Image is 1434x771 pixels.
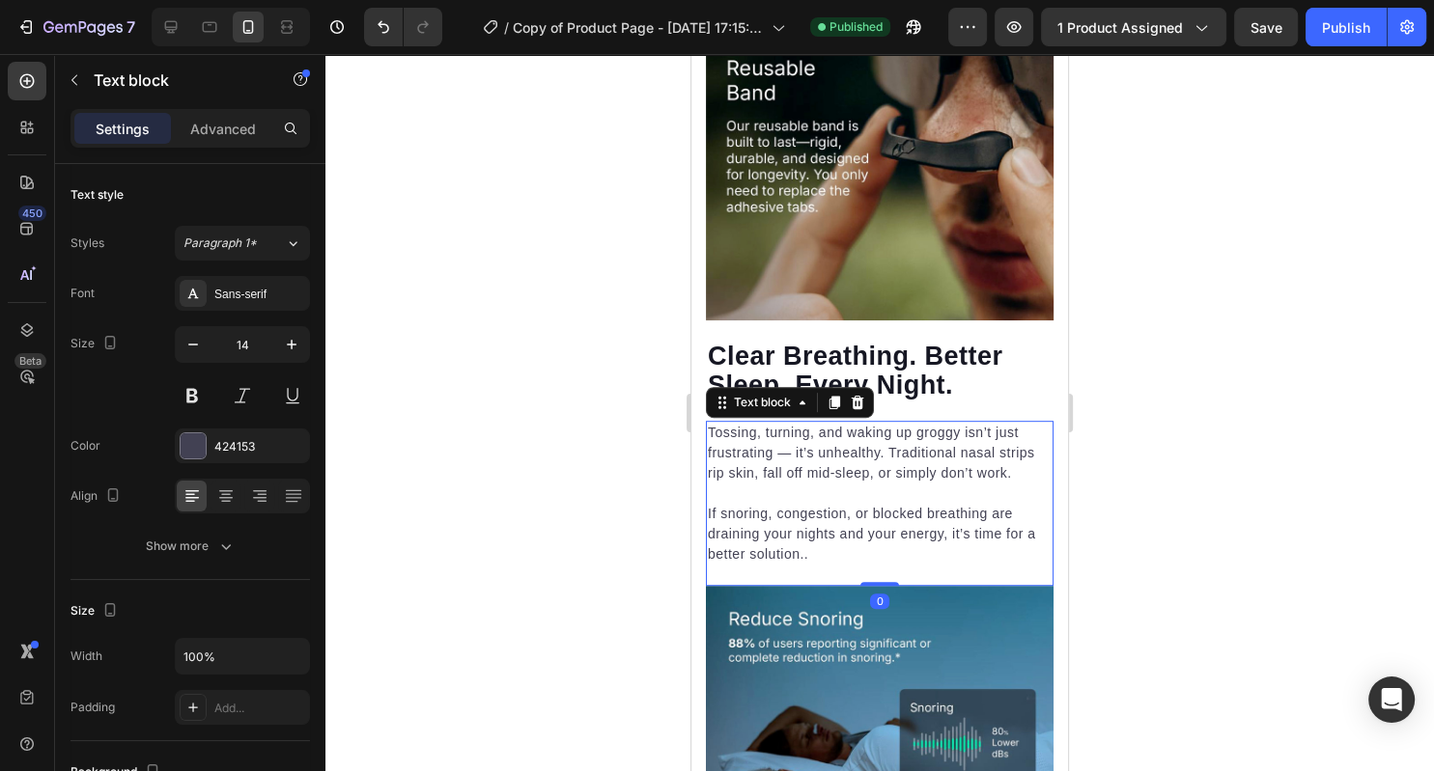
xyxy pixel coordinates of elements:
div: Font [70,285,95,302]
div: Open Intercom Messenger [1368,676,1415,723]
button: Show more [70,529,310,564]
span: Copy of Product Page - [DATE] 17:15:04 [513,17,764,38]
div: Show more [146,537,236,556]
span: Save [1251,19,1282,36]
button: Publish [1306,8,1387,46]
div: Width [70,647,102,665]
span: 1 product assigned [1057,17,1183,38]
p: Text block [94,69,258,92]
div: Align [70,483,125,509]
button: 7 [8,8,144,46]
div: Styles [70,234,104,252]
span: / [504,17,509,38]
div: Beta [14,353,46,369]
button: Paragraph 1* [175,226,310,261]
input: Auto [176,639,309,674]
div: Size [70,598,122,624]
div: Add... [214,700,305,717]
div: Sans-serif [214,286,305,303]
p: Settings [96,119,150,139]
p: 7 [127,15,135,39]
div: Publish [1322,17,1370,38]
div: Color [70,437,100,454]
button: Save [1234,8,1298,46]
div: 424153 [214,438,305,455]
div: Undo/Redo [364,8,442,46]
div: 450 [18,206,46,221]
p: Advanced [190,119,256,139]
div: Size [70,331,122,357]
button: 1 product assigned [1041,8,1226,46]
div: Text style [70,186,124,204]
div: Padding [70,699,115,716]
iframe: Design area [691,54,1068,771]
span: Published [829,18,883,36]
span: Paragraph 1* [183,234,257,252]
